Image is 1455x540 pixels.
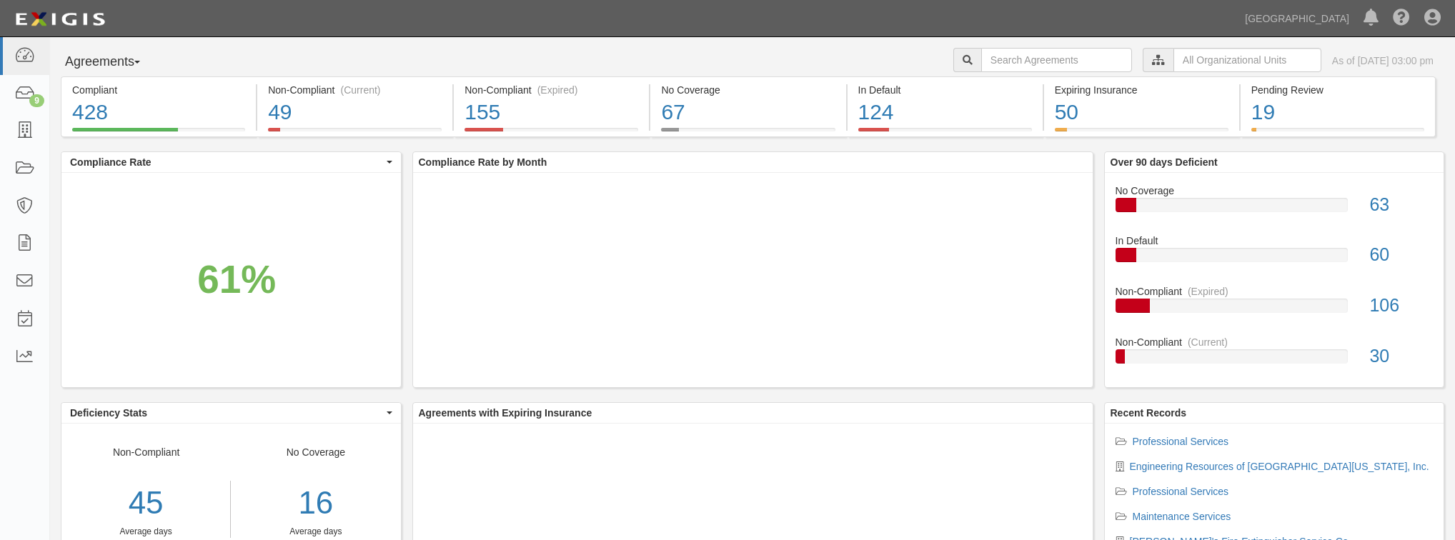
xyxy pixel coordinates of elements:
span: Compliance Rate [70,155,383,169]
div: No Coverage [661,83,835,97]
div: Non-Compliant [1105,284,1444,299]
div: 19 [1251,97,1424,128]
button: Compliance Rate [61,152,401,172]
a: Compliant428 [61,128,256,139]
div: 60 [1359,242,1444,268]
a: [GEOGRAPHIC_DATA] [1238,4,1356,33]
div: 67 [661,97,835,128]
div: 155 [465,97,638,128]
div: 49 [268,97,442,128]
b: Compliance Rate by Month [419,156,547,168]
div: Non-Compliant (Current) [268,83,442,97]
button: Agreements [61,48,168,76]
div: In Default [1105,234,1444,248]
a: No Coverage63 [1116,184,1434,234]
b: Agreements with Expiring Insurance [419,407,592,419]
div: Pending Review [1251,83,1424,97]
span: Deficiency Stats [70,406,383,420]
div: (Expired) [1188,284,1228,299]
a: Expiring Insurance50 [1044,128,1239,139]
div: 50 [1055,97,1228,128]
a: Non-Compliant(Expired)155 [454,128,649,139]
a: Engineering Resources of [GEOGRAPHIC_DATA][US_STATE], Inc. [1130,461,1429,472]
b: Over 90 days Deficient [1111,156,1218,168]
i: Help Center - Complianz [1393,10,1410,27]
div: (Expired) [537,83,578,97]
div: 428 [72,97,245,128]
div: 45 [61,481,230,526]
a: In Default60 [1116,234,1434,284]
a: Non-Compliant(Current)49 [257,128,452,139]
a: Pending Review19 [1241,128,1436,139]
div: Compliant [72,83,245,97]
a: In Default124 [848,128,1043,139]
div: (Current) [1188,335,1228,349]
div: 124 [858,97,1032,128]
div: No Coverage [1105,184,1444,198]
div: In Default [858,83,1032,97]
div: (Current) [341,83,381,97]
div: Average days [61,526,230,538]
b: Recent Records [1111,407,1187,419]
input: All Organizational Units [1173,48,1321,72]
div: 61% [197,251,276,307]
div: Expiring Insurance [1055,83,1228,97]
a: Non-Compliant(Expired)106 [1116,284,1434,335]
button: Deficiency Stats [61,403,401,423]
input: Search Agreements [981,48,1132,72]
div: 9 [29,94,44,107]
div: As of [DATE] 03:00 pm [1332,54,1434,68]
div: 63 [1359,192,1444,218]
a: Professional Services [1133,486,1229,497]
div: 106 [1359,293,1444,319]
div: Non-Compliant (Expired) [465,83,638,97]
a: Non-Compliant(Current)30 [1116,335,1434,375]
div: 30 [1359,344,1444,369]
img: logo-5460c22ac91f19d4615b14bd174203de0afe785f0fc80cf4dbbc73dc1793850b.png [11,6,109,32]
a: No Coverage67 [650,128,845,139]
a: Professional Services [1133,436,1229,447]
div: Non-Compliant [1105,335,1444,349]
a: Maintenance Services [1133,511,1231,522]
div: Average days [242,526,389,538]
div: 16 [242,481,389,526]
